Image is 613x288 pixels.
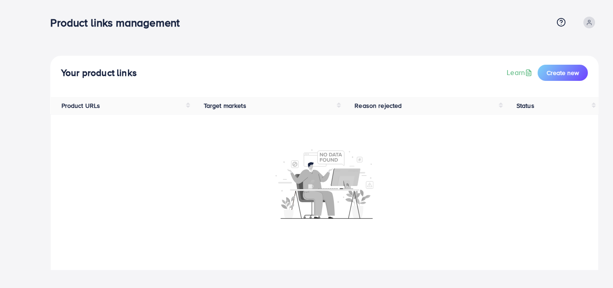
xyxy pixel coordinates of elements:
[276,148,373,219] img: No account
[61,101,101,110] span: Product URLs
[507,67,534,78] a: Learn
[538,65,588,81] button: Create new
[204,101,246,110] span: Target markets
[547,68,579,77] span: Create new
[61,67,137,79] h4: Your product links
[517,101,534,110] span: Status
[355,101,402,110] span: Reason rejected
[50,16,187,29] h3: Product links management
